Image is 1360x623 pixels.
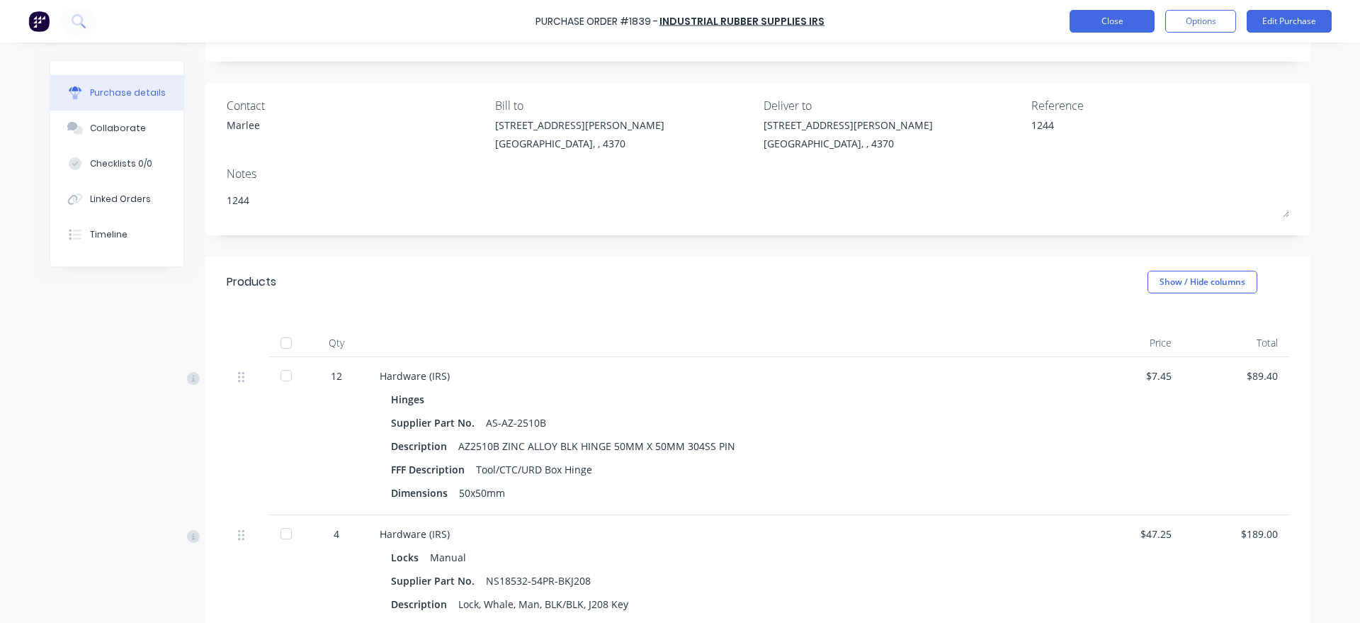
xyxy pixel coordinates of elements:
[659,14,824,28] a: Industrial Rubber Supplies IRS
[486,571,591,591] div: NS18532-54PR-BKJ208
[227,165,1289,182] div: Notes
[227,97,484,114] div: Contact
[1088,369,1172,383] div: $7.45
[50,75,183,111] button: Purchase details
[380,527,1065,541] div: Hardware (IRS)
[1088,527,1172,541] div: $47.25
[458,594,628,614] div: Lock, Whale, Man, BLK/BLK, J208 Key
[1070,10,1155,33] button: Close
[50,181,183,217] button: Linked Orders
[486,412,546,433] div: AS-AZ-2510B
[1247,10,1332,33] button: Edit Purchase
[1194,369,1278,383] div: $89.40
[1165,10,1236,33] button: Options
[391,594,458,614] div: Description
[430,547,466,568] div: Manual
[764,136,933,151] div: [GEOGRAPHIC_DATA], , 4370
[391,459,476,480] div: FFF Description
[90,157,152,170] div: Checklists 0/0
[495,97,753,114] div: Bill to
[90,228,127,241] div: Timeline
[764,97,1021,114] div: Deliver to
[380,369,1065,383] div: Hardware (IRS)
[391,389,430,410] div: Hinges
[391,483,459,503] div: Dimensions
[90,122,146,135] div: Collaborate
[227,186,1289,218] textarea: 1244
[535,14,658,29] div: Purchase Order #1839 -
[50,217,183,252] button: Timeline
[458,436,735,456] div: AZ2510B ZINC ALLOY BLK HINGE 50MM X 50MM 304SS PIN
[1031,118,1208,150] textarea: 1244
[495,118,664,133] div: [STREET_ADDRESS][PERSON_NAME]
[1077,329,1183,357] div: Price
[316,369,357,383] div: 12
[1194,527,1278,541] div: $189.00
[459,483,505,503] div: 50x50mm
[495,136,664,151] div: [GEOGRAPHIC_DATA], , 4370
[227,274,276,291] div: Products
[316,527,357,541] div: 4
[50,146,183,181] button: Checklists 0/0
[305,329,368,357] div: Qty
[391,436,458,456] div: Description
[391,571,486,591] div: Supplier Part No.
[1147,271,1257,293] button: Show / Hide columns
[764,118,933,133] div: [STREET_ADDRESS][PERSON_NAME]
[391,412,486,433] div: Supplier Part No.
[391,547,424,568] div: Locks
[1031,97,1289,114] div: Reference
[476,459,592,480] div: Tool/CTC/URD Box Hinge
[50,111,183,146] button: Collaborate
[90,193,151,206] div: Linked Orders
[28,11,50,32] img: Factory
[1183,329,1289,357] div: Total
[90,86,166,99] div: Purchase details
[227,118,260,133] div: Marlee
